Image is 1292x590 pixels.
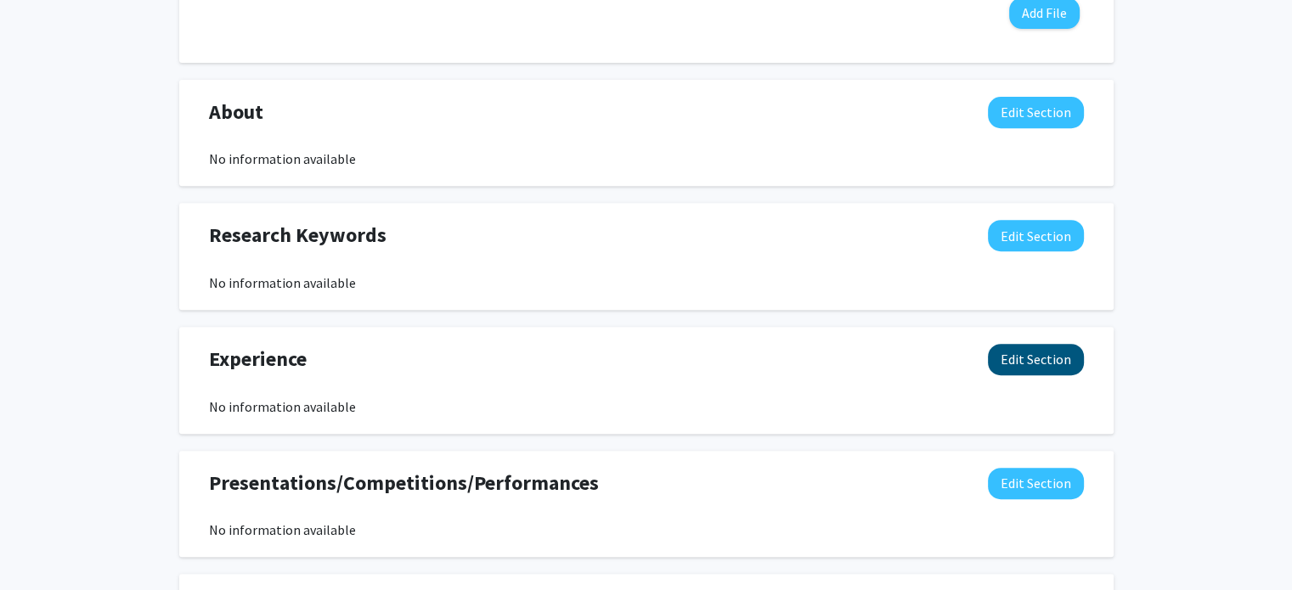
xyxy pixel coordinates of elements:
[988,468,1084,499] button: Edit Presentations/Competitions/Performances
[209,468,599,498] span: Presentations/Competitions/Performances
[209,273,1084,293] div: No information available
[209,97,263,127] span: About
[209,344,307,374] span: Experience
[209,520,1084,540] div: No information available
[988,97,1084,128] button: Edit About
[209,220,386,250] span: Research Keywords
[209,149,1084,169] div: No information available
[988,220,1084,251] button: Edit Research Keywords
[988,344,1084,375] button: Edit Experience
[209,396,1084,417] div: No information available
[13,514,72,577] iframe: Chat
